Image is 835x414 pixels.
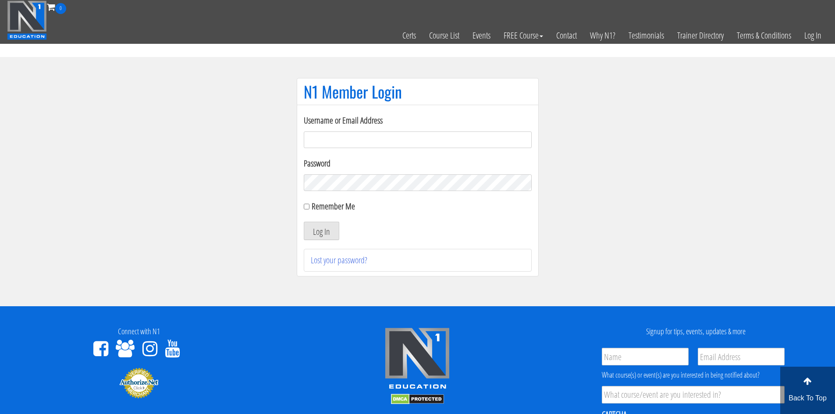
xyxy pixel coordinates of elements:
[423,14,466,57] a: Course List
[550,14,583,57] a: Contact
[602,370,785,380] div: What course(s) or event(s) are you interested in being notified about?
[730,14,798,57] a: Terms & Conditions
[563,327,828,336] h4: Signup for tips, events, updates & more
[798,14,828,57] a: Log In
[671,14,730,57] a: Trainer Directory
[304,157,532,170] label: Password
[602,348,689,365] input: Name
[466,14,497,57] a: Events
[119,367,159,399] img: Authorize.Net Merchant - Click to Verify
[55,3,66,14] span: 0
[780,393,835,403] p: Back To Top
[7,0,47,40] img: n1-education
[602,386,785,403] input: What course/event are you interested in?
[311,254,367,266] a: Lost your password?
[396,14,423,57] a: Certs
[698,348,785,365] input: Email Address
[47,1,66,13] a: 0
[304,222,339,240] button: Log In
[7,327,272,336] h4: Connect with N1
[622,14,671,57] a: Testimonials
[304,83,532,100] h1: N1 Member Login
[497,14,550,57] a: FREE Course
[312,200,355,212] label: Remember Me
[384,327,450,392] img: n1-edu-logo
[391,394,444,404] img: DMCA.com Protection Status
[304,114,532,127] label: Username or Email Address
[583,14,622,57] a: Why N1?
